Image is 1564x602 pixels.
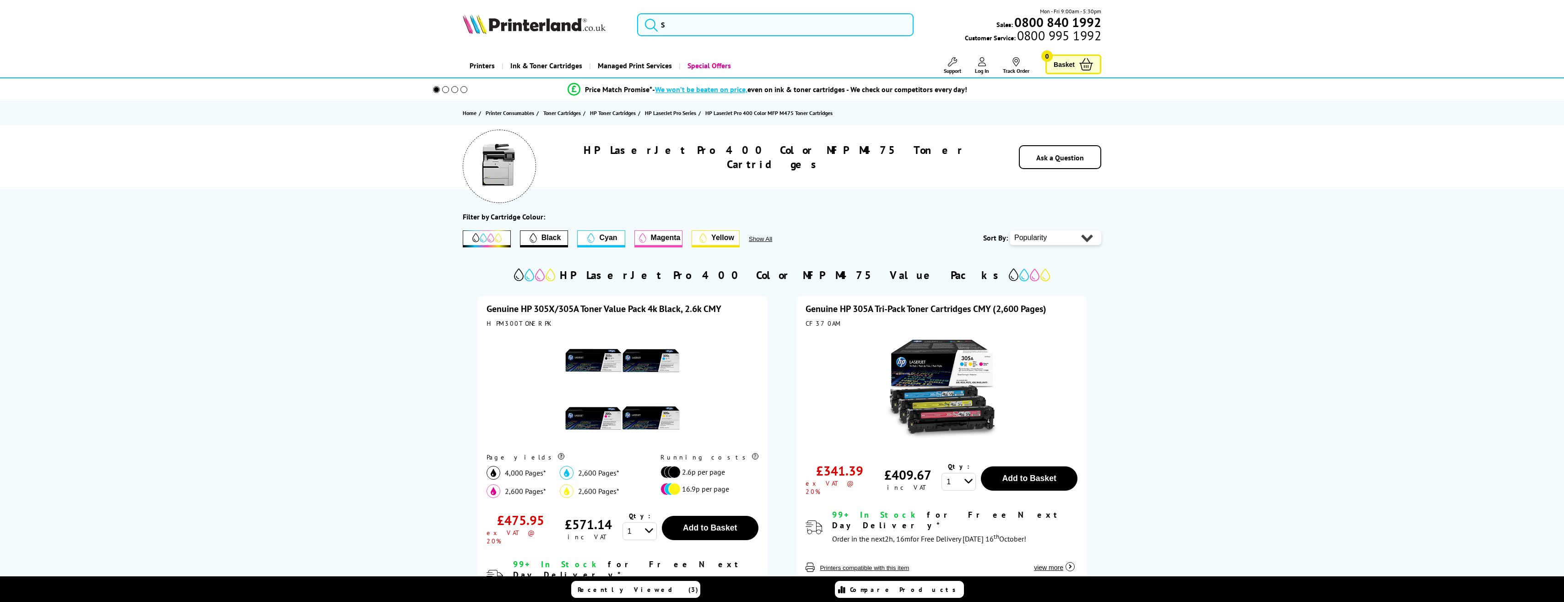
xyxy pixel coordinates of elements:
[1034,564,1063,571] span: view more
[513,559,600,569] span: 99+ In Stock
[660,483,754,495] li: 16.9p per page
[599,234,617,242] span: Cyan
[571,581,700,598] a: Recently Viewed (3)
[655,85,747,94] span: We won’t be beaten on price,
[560,484,574,498] img: yellow_icon.svg
[1041,50,1053,62] span: 0
[1003,57,1029,74] a: Track Order
[835,581,964,598] a: Compare Products
[543,108,583,118] a: Toner Cartridges
[487,303,721,315] a: Genuine HP 305X/305A Toner Value Pack 4k Black, 2.6k CMY
[502,54,589,77] a: Ink & Toner Cartridges
[463,54,502,77] a: Printers
[578,586,698,594] span: Recently Viewed (3)
[520,230,568,247] button: Filter by Black
[463,212,545,221] div: Filter by Cartridge Colour:
[884,466,931,483] div: £409.67
[578,487,619,496] span: 2,600 Pages*
[585,85,652,94] span: Price Match Promise*
[660,453,758,461] div: Running costs
[652,85,967,94] div: - even on ink & toner cartridges - We check our competitors every day!
[645,108,698,118] a: HP LaserJet Pro Series
[679,54,738,77] a: Special Offers
[590,108,636,118] span: HP Toner Cartridges
[645,108,696,118] span: HP LaserJet Pro Series
[568,533,609,541] div: inc VAT
[850,586,961,594] span: Compare Products
[683,523,737,532] span: Add to Basket
[476,143,522,189] img: HP LaserJet Pro 400 Color MFP M475 Colour Printer Toner Cartridges
[543,108,581,118] span: Toner Cartridges
[975,57,989,74] a: Log In
[806,479,873,496] div: ex VAT @ 20%
[562,143,987,171] h1: HP LaserJet Pro 400 Color MFP M475 Toner Cartridges
[994,532,999,541] sup: th
[629,512,650,520] span: Qty:
[541,234,561,242] span: Black
[589,54,679,77] a: Managed Print Services
[1040,7,1101,16] span: Mon - Fri 9:00am - 5:30pm
[421,82,1115,98] li: modal_Promise
[885,534,910,543] span: 2h, 16m
[565,516,612,533] div: £571.14
[513,559,744,580] span: for Free Next Day Delivery*
[832,509,1063,531] span: for Free Next Day Delivery*
[948,462,969,471] span: Qty:
[806,303,1046,315] a: Genuine HP 305A Tri-Pack Toner Cartridges CMY (2,600 Pages)
[806,319,1077,328] div: CF370AM
[1013,18,1101,27] a: 0800 840 1992
[565,332,680,447] img: HP 305X/305A Toner Value Pack 4k Black, 2.6k CMY
[832,534,1026,543] span: Order in the next for Free Delivery [DATE] 16 October!
[983,233,1008,242] span: Sort By:
[832,509,919,520] span: 99+ In Stock
[944,67,961,74] span: Support
[487,453,649,461] div: Page yields
[463,108,479,118] a: Home
[711,234,734,242] span: Yellow
[560,268,1004,282] h2: HP LaserJet Pro 400 Color MFP M475 Value Packs
[578,468,619,477] span: 2,600 Pages*
[1045,55,1101,74] a: Basket 0
[692,230,740,247] button: Yellow
[560,466,574,480] img: cyan_icon.svg
[1054,58,1075,71] span: Basket
[590,108,638,118] a: HP Toner Cartridges
[1031,554,1077,572] button: view more
[505,468,546,477] span: 4,000 Pages*
[705,109,833,116] span: HP LaserJet Pro 400 Color MFP M475 Toner Cartridges
[505,487,546,496] span: 2,600 Pages*
[1036,153,1084,162] a: Ask a Question
[577,230,625,247] button: Cyan
[487,484,500,498] img: magenta_icon.svg
[832,509,1077,546] div: modal_delivery
[975,67,989,74] span: Log In
[487,466,500,480] img: black_icon.svg
[817,564,912,572] button: Printers compatible with this item
[887,483,929,492] div: inc VAT
[510,54,582,77] span: Ink & Toner Cartridges
[944,57,961,74] a: Support
[1014,14,1101,31] b: 0800 840 1992
[463,14,626,36] a: Printerland Logo
[662,516,758,540] button: Add to Basket
[981,466,1077,491] button: Add to Basket
[513,559,758,595] div: modal_delivery
[497,512,544,529] div: £475.95
[634,230,682,247] button: Magenta
[1002,474,1056,483] span: Add to Basket
[965,31,1101,42] span: Customer Service:
[486,108,536,118] a: Printer Consumables
[487,529,554,545] div: ex VAT @ 20%
[651,234,681,242] span: Magenta
[884,332,999,447] img: HP 305A Tri-Pack Toner Cartridges CMY (2,600 Pages)
[487,319,758,328] div: HPM300TONERPK
[816,462,863,479] div: £341.39
[637,13,914,36] input: S
[749,235,797,242] button: Show All
[463,14,606,34] img: Printerland Logo
[996,20,1013,29] span: Sales:
[660,466,754,478] li: 2.6p per page
[486,108,534,118] span: Printer Consumables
